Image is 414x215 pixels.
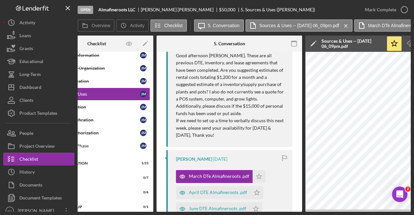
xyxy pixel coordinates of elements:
button: Activity [3,16,74,29]
a: ID VerificationJM [43,101,150,113]
div: J M [140,78,147,84]
div: Product Templates [19,107,57,121]
button: History [3,166,74,178]
div: [PERSON_NAME] [PERSON_NAME] [141,7,219,12]
div: J M [140,117,147,123]
iframe: Intercom live chat [392,187,408,202]
div: J M [140,91,147,97]
a: Articles of OrganizationJM [43,62,150,75]
button: Educational [3,55,74,68]
div: Activity [19,16,35,31]
button: Mark Complete [358,3,411,16]
div: Long-Term [19,68,41,82]
div: ID Verification [57,104,140,110]
div: Loans [19,29,31,44]
div: 0 / 1 [137,205,148,209]
button: March DTe Almafineroots .pdf [176,170,266,183]
div: Grants [19,42,33,57]
div: J M [140,52,147,59]
div: April DTE Almafineroots .pdf [189,190,247,195]
button: Dashboard [3,81,74,94]
div: Articles of Organization [57,66,140,71]
button: Product Templates [3,107,74,120]
div: Tax ID Verification [57,117,140,123]
span: $50,000 [219,7,235,12]
button: Documents [3,178,74,191]
div: J M [140,104,147,110]
label: Overview [92,23,110,28]
button: Long-Term [3,68,74,81]
p: Good afternoon [PERSON_NAME]. These are all previous DTE, inventory, and lease agreements that ha... [176,52,286,139]
button: Document Templates [3,191,74,204]
div: Sources & Uses -- [DATE] 06_09pm.pdf [321,38,383,49]
a: Tax ID VerificationJM [43,113,150,126]
div: Funding [53,190,132,194]
a: Business InformationJM [43,49,150,62]
div: History [19,166,35,180]
div: 5. Conversation [214,41,245,46]
div: People [19,127,33,141]
div: Eligibility Phase [57,143,140,148]
label: Checklist [164,23,183,28]
div: 5. Sources & Uses ([PERSON_NAME]) [241,7,315,12]
button: April DTE Almafineroots .pdf [176,186,263,199]
button: Sources & Uses -- [DATE] 06_09pm.pdf [245,19,353,32]
label: 5. Conversation [208,23,240,28]
div: Checklist [19,153,38,167]
button: Loans [3,29,74,42]
button: People [3,127,74,140]
a: Pre-ApplicationJM [43,75,150,88]
button: Clients [3,94,74,107]
button: Checklist [150,19,187,32]
label: Sources & Uses -- [DATE] 06_09pm.pdf [259,23,339,28]
div: Checklist [87,41,106,46]
div: [PERSON_NAME] [176,156,212,162]
div: Documents [19,178,42,193]
button: Overview [78,19,114,32]
div: Documentation [53,161,132,165]
div: Business Information [57,53,140,58]
div: Sources & Uses [57,91,140,97]
div: Post Wrap Up [53,205,132,209]
a: Credit AuthorizationJM [43,126,150,139]
div: Project Overview [19,140,55,154]
div: Mark Complete [365,3,396,16]
div: 0 / 6 [137,190,148,194]
a: Sources & UsesJM [43,88,150,101]
div: June DTE Almafineroots .pdf [189,206,246,211]
div: Credit Authorization [57,130,140,135]
div: Pre-Application [57,79,140,84]
div: Open [78,6,93,14]
b: Almafineroots LLC [98,7,135,12]
a: Eligibility PhaseJM [43,139,150,152]
div: 0 / 7 [137,176,148,180]
button: Project Overview [3,140,74,153]
button: Activity [116,19,148,32]
div: J M [140,65,147,71]
div: J M [140,143,147,149]
div: Document Templates [19,191,62,206]
button: Checklist [3,153,74,166]
label: Activity [130,23,144,28]
div: J M [140,130,147,136]
button: Grants [3,42,74,55]
span: 2 [405,187,410,192]
time: 2025-10-02 22:26 [213,156,227,162]
div: Dashboard [19,81,41,95]
div: 1 / 23 [137,161,148,165]
div: Educational [19,55,43,70]
div: Clients [19,94,33,108]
